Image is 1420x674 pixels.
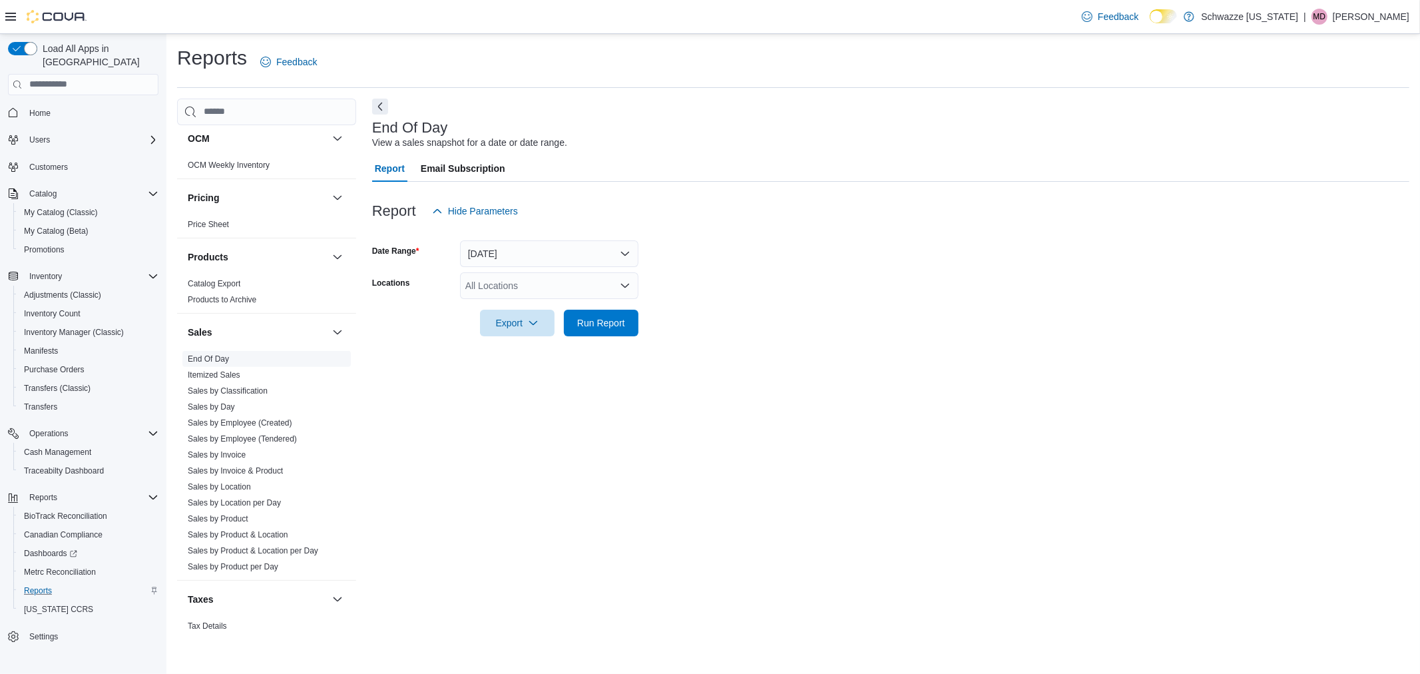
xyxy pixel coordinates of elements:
span: Inventory Count [19,306,158,322]
button: Home [3,103,164,123]
span: Catalog Export [188,278,240,289]
a: Tax Details [188,621,227,631]
span: Purchase Orders [24,364,85,375]
span: Metrc Reconciliation [24,567,96,577]
span: Transfers (Classic) [19,380,158,396]
button: Sales [188,326,327,339]
button: Users [24,132,55,148]
span: Canadian Compliance [24,529,103,540]
a: Products to Archive [188,295,256,304]
a: Metrc Reconciliation [19,564,101,580]
button: BioTrack Reconciliation [13,507,164,525]
a: Dashboards [13,544,164,563]
a: Sales by Day [188,402,235,412]
span: Sales by Product & Location [188,529,288,540]
span: Customers [29,162,68,172]
div: Sales [177,351,356,580]
button: Open list of options [620,280,630,291]
div: Products [177,276,356,313]
a: Settings [24,629,63,645]
span: Manifests [24,346,58,356]
h3: Products [188,250,228,264]
button: Catalog [24,186,62,202]
span: Hide Parameters [448,204,518,218]
a: Transfers [19,399,63,415]
span: Promotions [24,244,65,255]
button: Adjustments (Classic) [13,286,164,304]
h3: Report [372,203,416,219]
p: | [1303,9,1306,25]
span: Dashboards [24,548,77,559]
span: Sales by Product [188,513,248,524]
button: Pricing [188,191,327,204]
span: Customers [24,159,158,175]
span: Purchase Orders [19,362,158,378]
button: Transfers [13,398,164,416]
span: My Catalog (Classic) [24,207,98,218]
h3: Sales [188,326,212,339]
a: Reports [19,583,57,599]
a: Dashboards [19,545,83,561]
button: [DATE] [460,240,638,267]
button: OCM [330,131,346,147]
span: Transfers (Classic) [24,383,91,394]
span: My Catalog (Beta) [24,226,89,236]
span: Users [29,135,50,145]
a: Sales by Employee (Created) [188,418,292,428]
span: Reports [29,492,57,503]
span: Dashboards [19,545,158,561]
button: Products [330,249,346,265]
span: [US_STATE] CCRS [24,604,93,615]
span: Washington CCRS [19,601,158,617]
a: Itemized Sales [188,370,240,380]
span: Inventory Manager (Classic) [24,327,124,338]
h3: Pricing [188,191,219,204]
button: Metrc Reconciliation [13,563,164,581]
button: [US_STATE] CCRS [13,600,164,619]
span: Sales by Invoice [188,450,246,460]
h3: End Of Day [372,120,448,136]
span: Traceabilty Dashboard [19,463,158,479]
button: Inventory [3,267,164,286]
span: Transfers [19,399,158,415]
span: Cash Management [24,447,91,458]
a: Feedback [1076,3,1144,30]
p: Schwazze [US_STATE] [1201,9,1298,25]
span: Sales by Product & Location per Day [188,545,318,556]
div: Matthew Dupuis [1311,9,1327,25]
span: MD [1313,9,1326,25]
button: My Catalog (Beta) [13,222,164,240]
a: Inventory Manager (Classic) [19,324,129,340]
label: Locations [372,278,410,288]
span: Sales by Location [188,482,251,492]
button: Reports [3,488,164,507]
label: Date Range [372,246,419,256]
span: My Catalog (Beta) [19,223,158,239]
span: Catalog [29,188,57,199]
button: Operations [3,424,164,443]
span: Inventory [24,268,158,284]
button: Reports [24,490,63,506]
h3: OCM [188,132,210,145]
a: Sales by Invoice [188,450,246,460]
span: Adjustments (Classic) [19,287,158,303]
a: Home [24,105,56,121]
span: End Of Day [188,354,229,364]
a: Sales by Location [188,482,251,492]
button: Products [188,250,327,264]
span: Cash Management [19,444,158,460]
span: Inventory Count [24,308,81,319]
button: Operations [24,426,74,442]
div: OCM [177,157,356,178]
span: Run Report [577,316,625,330]
button: Transfers (Classic) [13,379,164,398]
button: Promotions [13,240,164,259]
button: Inventory Manager (Classic) [13,323,164,342]
img: Cova [27,10,87,23]
div: Taxes [177,618,356,655]
button: Traceabilty Dashboard [13,462,164,480]
span: Canadian Compliance [19,527,158,543]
